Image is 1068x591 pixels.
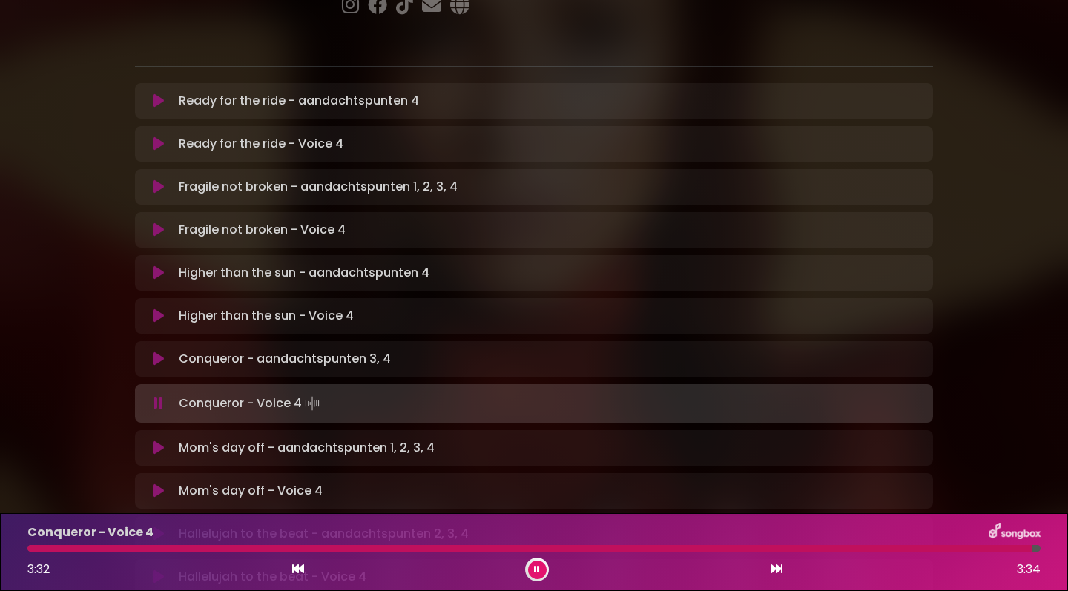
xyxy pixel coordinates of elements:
p: Higher than the sun - aandachtspunten 4 [179,264,429,282]
img: waveform4.gif [302,393,323,414]
img: songbox-logo-white.png [989,523,1041,542]
p: Ready for the ride - aandachtspunten 4 [179,92,419,110]
p: Fragile not broken - Voice 4 [179,221,346,239]
p: Higher than the sun - Voice 4 [179,307,354,325]
span: 3:34 [1017,561,1041,578]
p: Conqueror - aandachtspunten 3, 4 [179,350,391,368]
p: Ready for the ride - Voice 4 [179,135,343,153]
p: Mom's day off - Voice 4 [179,482,323,500]
p: Conqueror - Voice 4 [179,393,323,414]
p: Fragile not broken - aandachtspunten 1, 2, 3, 4 [179,178,458,196]
p: Mom's day off - aandachtspunten 1, 2, 3, 4 [179,439,435,457]
p: Conqueror - Voice 4 [27,524,154,541]
span: 3:32 [27,561,50,578]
